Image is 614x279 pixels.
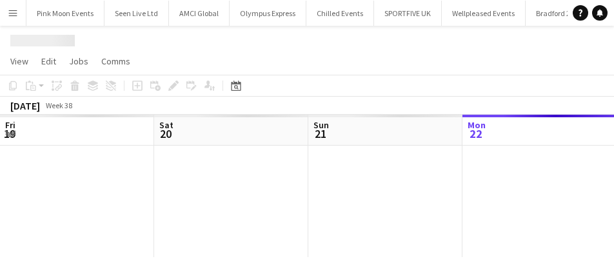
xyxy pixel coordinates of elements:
button: Chilled Events [306,1,374,26]
span: View [10,55,28,67]
a: Comms [96,53,135,70]
span: Jobs [69,55,88,67]
span: Mon [468,119,486,131]
span: Fri [5,119,15,131]
button: Seen Live Ltd [104,1,169,26]
a: Jobs [64,53,94,70]
span: Edit [41,55,56,67]
a: View [5,53,34,70]
button: Bradford 2025 [526,1,593,26]
span: Comms [101,55,130,67]
span: Sun [313,119,329,131]
button: Wellpleased Events [442,1,526,26]
span: 22 [466,126,486,141]
button: AMCI Global [169,1,230,26]
button: SPORTFIVE UK [374,1,442,26]
div: [DATE] [10,99,40,112]
span: Sat [159,119,173,131]
span: 21 [312,126,329,141]
button: Olympus Express [230,1,306,26]
span: 20 [157,126,173,141]
button: Pink Moon Events [26,1,104,26]
span: 19 [3,126,15,141]
a: Edit [36,53,61,70]
span: Week 38 [43,101,75,110]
